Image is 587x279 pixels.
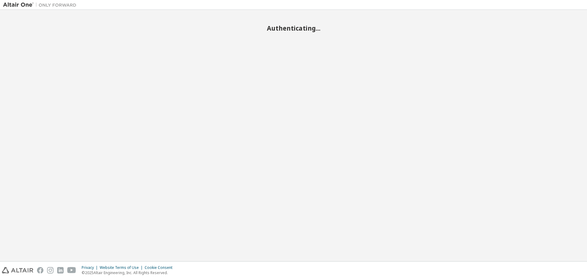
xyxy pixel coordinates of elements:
p: © 2025 Altair Engineering, Inc. All Rights Reserved. [82,270,176,275]
img: facebook.svg [37,267,43,273]
img: linkedin.svg [57,267,64,273]
img: altair_logo.svg [2,267,33,273]
div: Cookie Consent [145,265,176,270]
h2: Authenticating... [3,24,584,32]
img: instagram.svg [47,267,54,273]
img: youtube.svg [67,267,76,273]
img: Altair One [3,2,79,8]
div: Privacy [82,265,100,270]
div: Website Terms of Use [100,265,145,270]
